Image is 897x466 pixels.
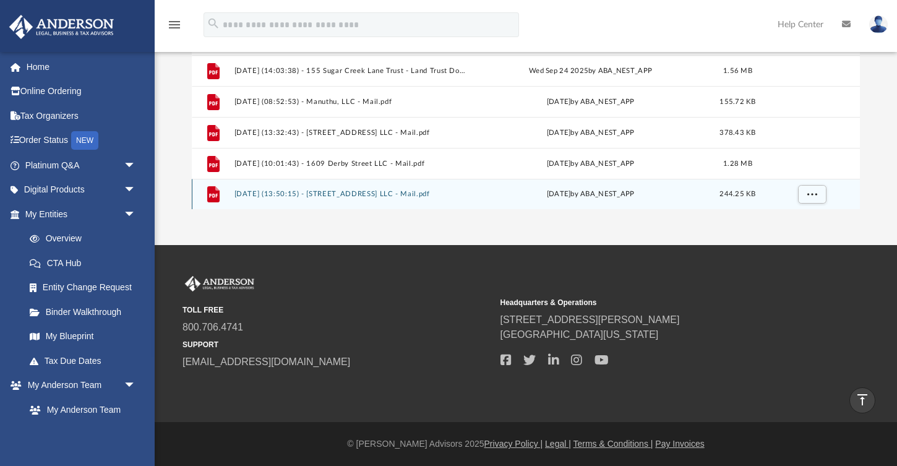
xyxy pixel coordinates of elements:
[474,158,708,169] div: by ABA_NEST_APP
[9,54,155,79] a: Home
[17,422,148,447] a: Anderson System
[17,227,155,251] a: Overview
[17,397,142,422] a: My Anderson Team
[17,251,155,275] a: CTA Hub
[723,160,752,166] span: 1.28 MB
[474,127,708,138] div: [DATE] by ABA_NEST_APP
[234,190,468,198] button: [DATE] (13:50:15) - [STREET_ADDRESS] LLC - Mail.pdf
[545,439,571,449] a: Legal |
[6,15,118,39] img: Anderson Advisors Platinum Portal
[182,304,492,316] small: TOLL FREE
[500,297,810,308] small: Headquarters & Operations
[547,191,571,197] span: [DATE]
[234,159,468,167] button: [DATE] (10:01:43) - 1609 Derby Street LLC - Mail.pdf
[484,439,543,449] a: Privacy Policy |
[124,373,148,399] span: arrow_drop_down
[182,322,243,332] a: 800.706.4741
[17,275,155,300] a: Entity Change Request
[573,439,653,449] a: Terms & Conditions |
[474,96,708,107] div: [DATE] by ABA_NEST_APP
[182,356,350,367] a: [EMAIL_ADDRESS][DOMAIN_NAME]
[719,191,755,197] span: 244.25 KB
[167,24,182,32] a: menu
[474,65,708,76] div: Wed Sep 24 2025 by ABA_NEST_APP
[124,202,148,227] span: arrow_drop_down
[719,129,755,136] span: 378.43 KB
[798,185,826,204] button: More options
[71,131,98,150] div: NEW
[234,66,468,74] button: [DATE] (14:03:38) - 155 Sugar Creek Lane Trust - Land Trust Documents from [PERSON_NAME].pdf
[849,387,875,413] a: vertical_align_top
[234,97,468,105] button: [DATE] (08:52:53) - Manuthu, LLC - Mail.pdf
[9,373,148,398] a: My Anderson Teamarrow_drop_down
[17,300,155,324] a: Binder Walkthrough
[124,178,148,203] span: arrow_drop_down
[9,79,155,104] a: Online Ordering
[869,15,888,33] img: User Pic
[9,153,155,178] a: Platinum Q&Aarrow_drop_down
[124,153,148,178] span: arrow_drop_down
[474,189,708,200] div: by ABA_NEST_APP
[723,67,752,74] span: 1.56 MB
[17,324,148,349] a: My Blueprint
[9,128,155,153] a: Order StatusNEW
[855,392,870,407] i: vertical_align_top
[167,17,182,32] i: menu
[655,439,704,449] a: Pay Invoices
[9,202,155,227] a: My Entitiesarrow_drop_down
[17,348,155,373] a: Tax Due Dates
[234,128,468,136] button: [DATE] (13:32:43) - [STREET_ADDRESS] LLC - Mail.pdf
[207,17,220,30] i: search
[500,329,659,340] a: [GEOGRAPHIC_DATA][US_STATE]
[9,178,155,202] a: Digital Productsarrow_drop_down
[155,438,897,451] div: © [PERSON_NAME] Advisors 2025
[500,314,680,325] a: [STREET_ADDRESS][PERSON_NAME]
[182,339,492,350] small: SUPPORT
[719,98,755,105] span: 155.72 KB
[9,103,155,128] a: Tax Organizers
[182,276,257,292] img: Anderson Advisors Platinum Portal
[547,160,571,166] span: [DATE]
